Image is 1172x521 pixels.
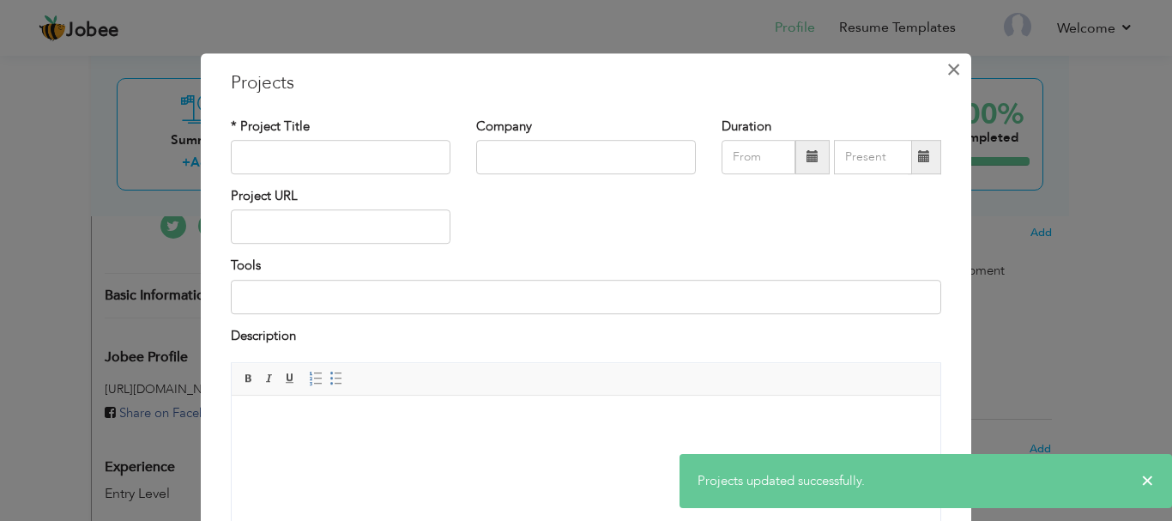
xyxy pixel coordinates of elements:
[722,140,795,174] input: From
[281,369,299,388] a: Underline
[231,257,261,276] label: Tools
[231,118,310,136] label: * Project Title
[698,472,865,489] span: Projects updated successfully.
[939,56,967,83] button: Close
[476,118,532,136] label: Company
[722,118,771,136] label: Duration
[834,140,912,174] input: Present
[231,327,296,345] label: Description
[327,369,346,388] a: Insert/Remove Bulleted List
[1141,472,1154,489] span: ×
[306,369,325,388] a: Insert/Remove Numbered List
[231,70,941,96] h3: Projects
[231,187,298,205] label: Project URL
[239,369,258,388] a: Bold
[260,369,279,388] a: Italic
[946,54,961,85] span: ×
